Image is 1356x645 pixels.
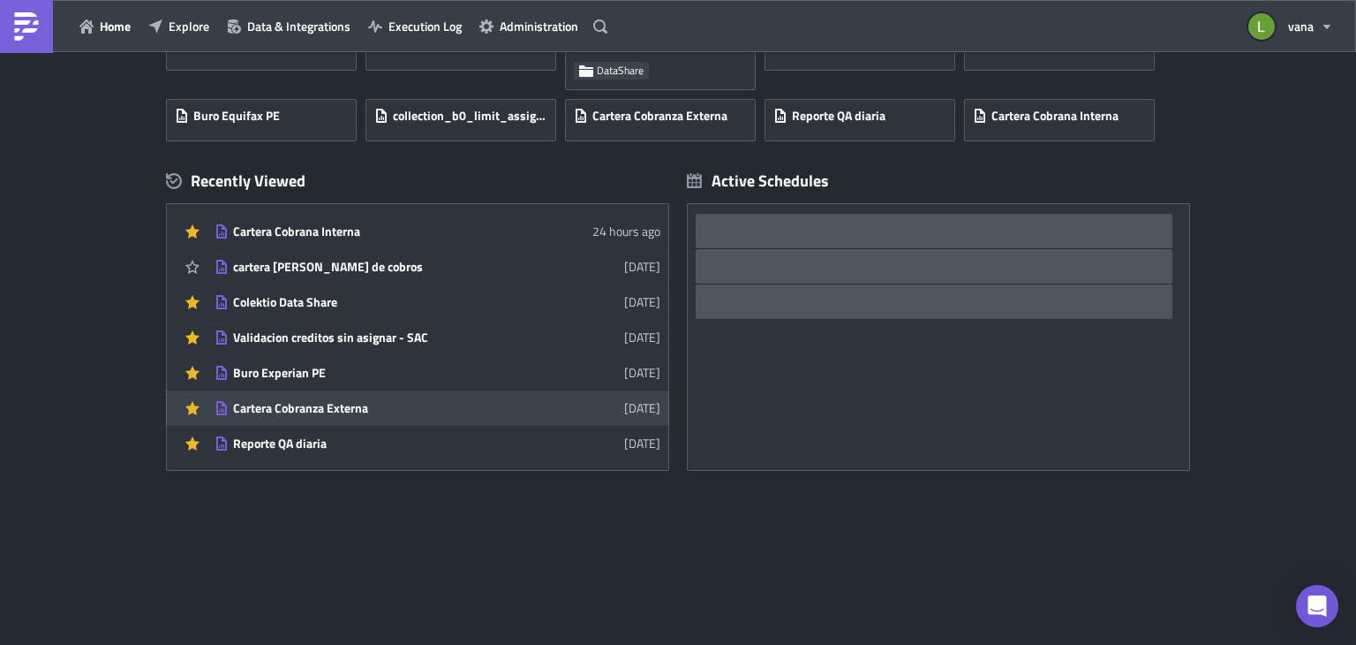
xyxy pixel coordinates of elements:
a: Validacion creditos sin asignar - SAC [365,19,565,90]
a: cartera [PERSON_NAME] de cobros[DATE] [215,249,660,284]
a: Cartera Cobranza Externa[DATE] [215,391,660,425]
span: Execution Log [388,17,462,35]
button: Explore [139,12,218,40]
div: Active Schedules [687,171,829,191]
span: Cartera Cobrana Interna [991,108,1119,124]
img: PushMetrics [12,12,41,41]
span: Cartera Cobranza Externa [592,108,727,124]
time: 2025-10-07T23:11:47Z [624,292,660,311]
span: Data & Integrations [247,17,350,35]
a: Cartera Cobranza Externa [565,90,765,141]
button: Administration [471,12,587,40]
time: 2025-10-07T22:55:09Z [624,328,660,346]
time: 2025-10-07T21:53:07Z [624,363,660,382]
a: Buro Experian (PE) [166,19,365,90]
a: Colektio Data ShareDataShare [565,19,765,90]
a: Colektio Data Share[DATE] [215,285,660,319]
a: collection_b0_limit_assignment [365,90,565,141]
div: Cartera Cobranza Externa [233,400,542,416]
a: Reporte QA diaria [765,90,964,141]
div: Buro Experian PE [233,365,542,381]
a: LPO Daily Report [765,19,964,90]
a: Reporte QA diaria[DATE] [215,426,660,460]
span: vana [1288,17,1314,35]
a: Cartera Cobrana Interna24 hours ago [215,214,660,248]
span: Explore [169,17,209,35]
a: Buro Experian PE[DATE] [215,355,660,390]
div: Validacion creditos sin asignar - SAC [233,330,542,345]
div: Open Intercom Messenger [1296,585,1338,627]
button: Data & Integrations [218,12,359,40]
img: Avatar [1247,11,1277,42]
div: Recently Viewed [166,168,669,194]
time: 2025-10-03T01:44:42Z [624,434,660,452]
span: collection_b0_limit_assignment [393,108,546,124]
button: vana [1238,7,1343,46]
a: Validacion creditos sin asignar - SAC[DATE] [215,320,660,354]
button: Home [71,12,139,40]
time: 2025-10-09T14:45:44Z [592,222,660,240]
span: Reporte QA diaria [792,108,885,124]
a: Buro Experian PE [964,19,1164,90]
a: Buro Equifax PE [166,90,365,141]
div: Cartera Cobrana Interna [233,224,542,239]
div: Colektio Data Share [233,294,542,310]
time: 2025-10-07T17:27:40Z [624,398,660,417]
a: Cartera Cobrana Interna [964,90,1164,141]
span: Home [100,17,131,35]
div: Reporte QA diaria [233,436,542,451]
span: Buro Equifax PE [193,108,280,124]
div: cartera [PERSON_NAME] de cobros [233,259,542,275]
span: Administration [500,17,578,35]
time: 2025-10-08T17:30:57Z [624,257,660,276]
button: Execution Log [359,12,471,40]
span: DataShare [597,64,644,78]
